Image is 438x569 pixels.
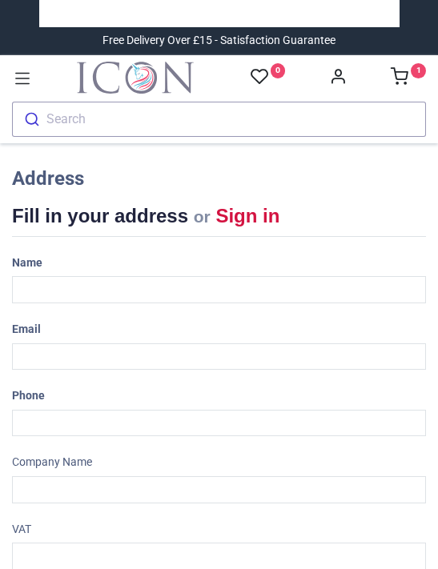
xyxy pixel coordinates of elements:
label: Email [12,316,41,343]
a: Account Info [329,72,347,85]
small: or [194,207,211,226]
div: Address [12,166,84,193]
label: Company Name [12,449,92,476]
label: Name [12,250,42,277]
div: Search [46,113,86,126]
span: Fill in your address [12,205,188,226]
iframe: Customer reviews powered by Trustpilot [51,6,388,22]
label: VAT [12,516,31,543]
a: 0 [251,67,286,87]
label: Phone [12,383,45,410]
div: Free Delivery Over £15 - Satisfaction Guarantee [102,33,336,49]
a: Sign in [215,205,279,226]
a: Address [24,162,414,197]
img: Icon Wall Stickers [77,62,194,94]
sup: 0 [271,63,286,78]
sup: 1 [411,63,426,78]
button: Search [12,102,426,137]
a: 1 [391,72,426,85]
a: Logo of Icon Wall Stickers [77,62,194,94]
